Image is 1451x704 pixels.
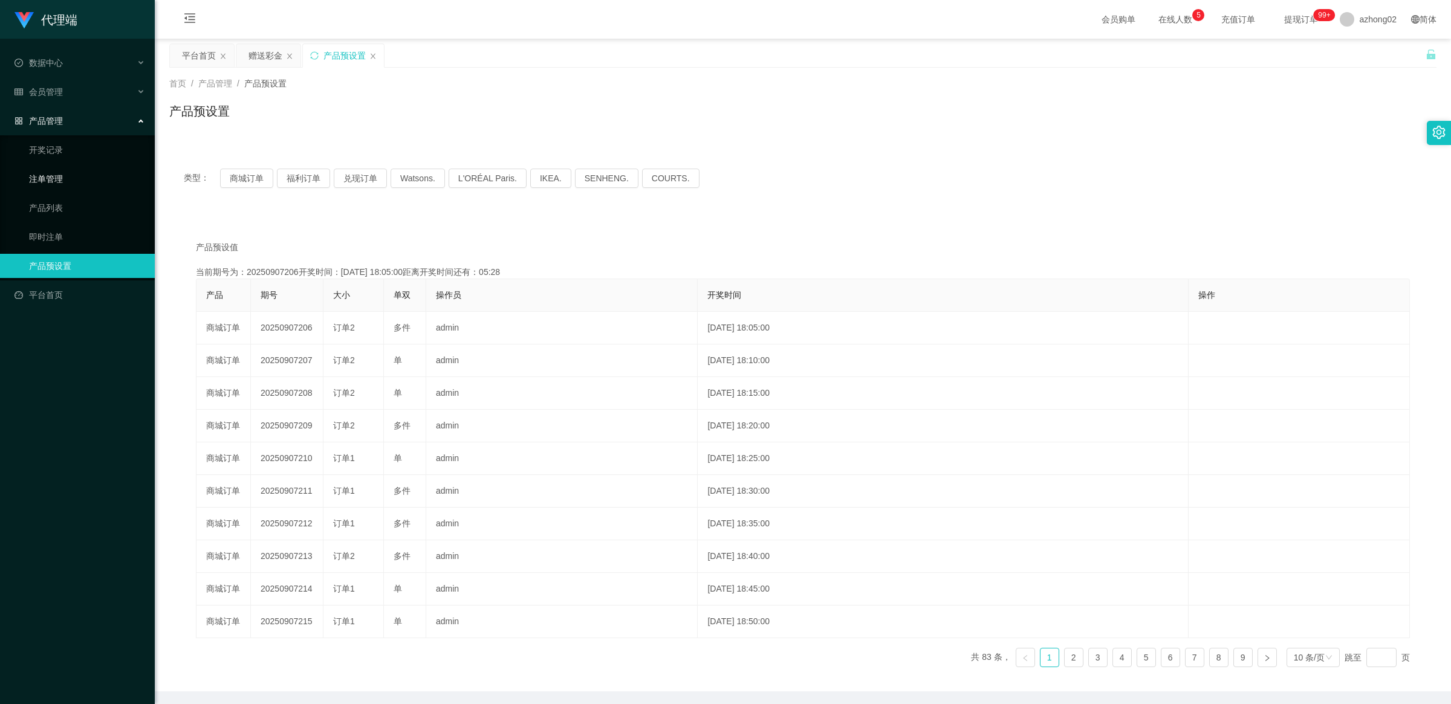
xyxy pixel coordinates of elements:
i: 图标: check-circle-o [15,59,23,67]
span: 产品管理 [15,116,63,126]
li: 4 [1112,648,1132,667]
td: [DATE] 18:10:00 [698,344,1189,377]
span: 单 [394,388,402,398]
span: 产品 [206,290,223,300]
a: 注单管理 [29,167,145,191]
td: [DATE] 18:30:00 [698,475,1189,508]
i: 图标: right [1264,654,1271,662]
td: 商城订单 [196,410,251,442]
li: 1 [1040,648,1059,667]
td: [DATE] 18:45:00 [698,573,1189,606]
span: 多件 [394,518,411,528]
span: 开奖时间 [707,290,741,300]
button: SENHENG. [575,169,638,188]
span: 订单2 [333,421,355,430]
span: 在线人数 [1152,15,1198,24]
a: 1 [1040,648,1059,667]
a: 产品预设置 [29,254,145,278]
span: 首页 [169,79,186,88]
td: 20250907212 [251,508,323,540]
span: / [237,79,239,88]
span: 订单1 [333,486,355,496]
span: 提现订单 [1278,15,1324,24]
span: 单双 [394,290,411,300]
a: 2 [1065,648,1083,667]
td: [DATE] 18:50:00 [698,606,1189,638]
span: 产品预设置 [244,79,287,88]
i: 图标: close [369,53,377,60]
td: 20250907207 [251,344,323,377]
td: admin [426,540,698,573]
i: 图标: down [1325,654,1333,662]
td: admin [426,606,698,638]
td: 20250907211 [251,475,323,508]
sup: 5 [1192,9,1204,21]
span: 订单1 [333,584,355,593]
td: 商城订单 [196,442,251,475]
span: 单 [394,616,402,626]
sup: 1109 [1313,9,1335,21]
span: 单 [394,453,402,463]
td: 20250907213 [251,540,323,573]
td: admin [426,410,698,442]
div: 跳至 页 [1345,648,1410,667]
span: 类型： [184,169,220,188]
td: 商城订单 [196,573,251,606]
span: 会员管理 [15,87,63,97]
td: 商城订单 [196,377,251,410]
h1: 代理端 [41,1,77,39]
a: 代理端 [15,15,77,24]
span: 期号 [261,290,278,300]
span: 订单2 [333,355,355,365]
td: 商城订单 [196,344,251,377]
span: 订单2 [333,323,355,332]
td: [DATE] 18:05:00 [698,312,1189,344]
img: logo.9652507e.png [15,12,34,29]
a: 即时注单 [29,225,145,249]
td: admin [426,442,698,475]
td: admin [426,508,698,540]
td: 商城订单 [196,540,251,573]
li: 2 [1064,648,1083,667]
td: 商城订单 [196,508,251,540]
button: Watsons. [391,169,445,188]
li: 6 [1161,648,1180,667]
div: 10 条/页 [1294,648,1325,667]
div: 平台首页 [182,44,216,67]
i: 图标: global [1411,15,1420,24]
i: 图标: setting [1432,126,1446,139]
span: 充值订单 [1215,15,1261,24]
td: 商城订单 [196,475,251,508]
span: 单 [394,584,402,593]
li: 7 [1185,648,1204,667]
button: 商城订单 [220,169,273,188]
span: 多件 [394,421,411,430]
td: admin [426,344,698,377]
span: 订单2 [333,551,355,561]
li: 3 [1088,648,1108,667]
a: 图标: dashboard平台首页 [15,283,145,307]
td: 商城订单 [196,606,251,638]
td: 商城订单 [196,312,251,344]
td: 20250907215 [251,606,323,638]
span: 单 [394,355,402,365]
span: 订单1 [333,616,355,626]
span: 订单1 [333,518,355,528]
a: 4 [1113,648,1131,667]
a: 5 [1137,648,1155,667]
span: 产品管理 [198,79,232,88]
i: 图标: table [15,88,23,96]
li: 下一页 [1258,648,1277,667]
td: admin [426,475,698,508]
i: 图标: close [219,53,227,60]
td: admin [426,573,698,606]
td: 20250907210 [251,442,323,475]
span: / [191,79,193,88]
i: 图标: unlock [1426,49,1436,60]
div: 赠送彩金 [248,44,282,67]
a: 3 [1089,648,1107,667]
span: 产品预设值 [196,241,238,254]
a: 9 [1234,648,1252,667]
td: [DATE] 18:40:00 [698,540,1189,573]
button: COURTS. [642,169,700,188]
